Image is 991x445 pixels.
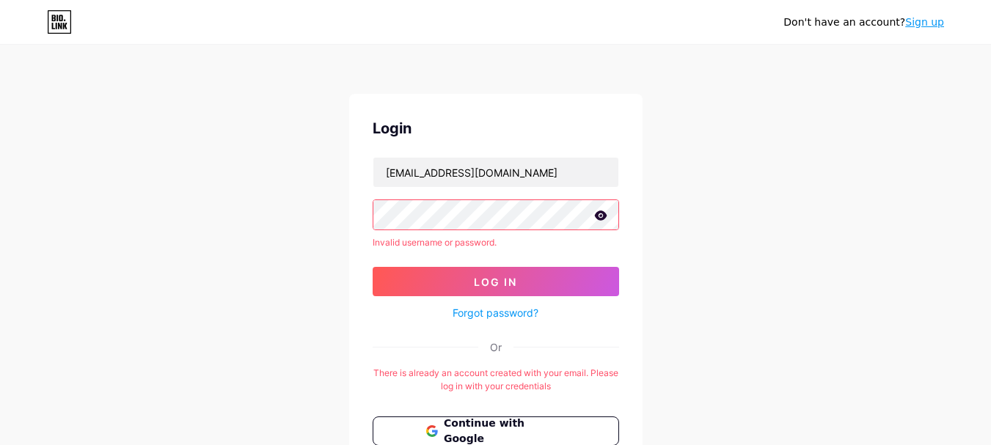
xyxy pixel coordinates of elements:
input: Username [373,158,618,187]
a: Forgot password? [453,305,538,320]
button: Log In [373,267,619,296]
div: Or [490,339,502,355]
div: There is already an account created with your email. Please log in with your credentials [373,367,619,393]
span: Log In [474,276,517,288]
div: Login [373,117,619,139]
div: Invalid username or password. [373,236,619,249]
a: Sign up [905,16,944,28]
div: Don't have an account? [783,15,944,30]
